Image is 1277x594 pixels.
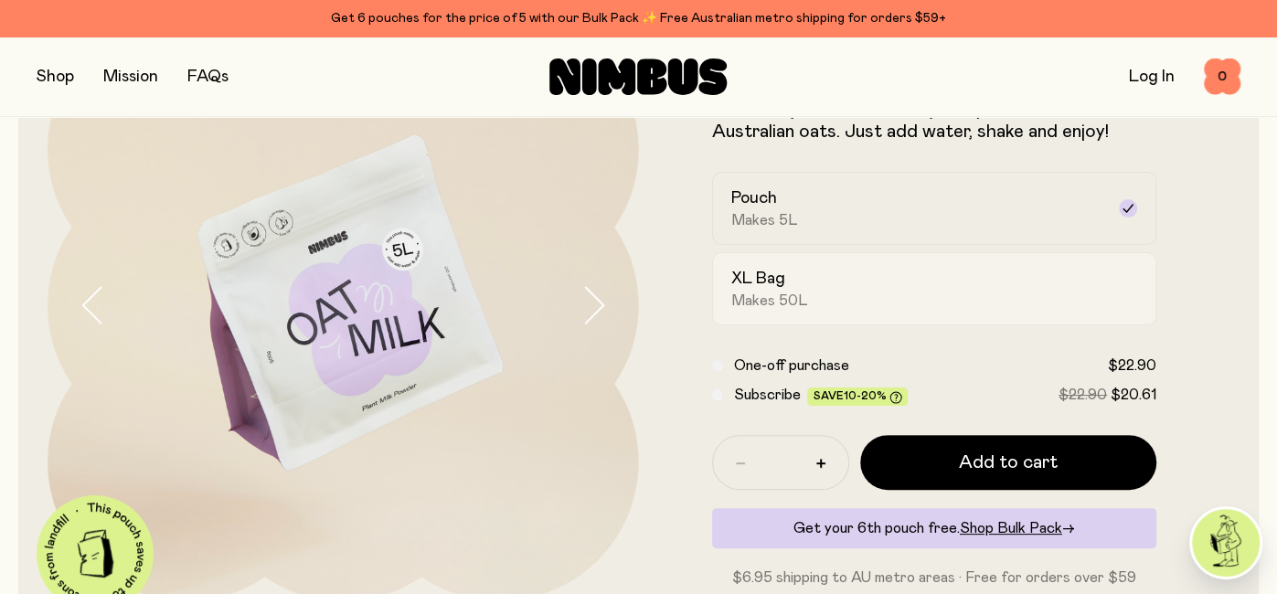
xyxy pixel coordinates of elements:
span: $22.90 [1108,358,1156,373]
span: Makes 5L [731,211,798,229]
span: $22.90 [1059,387,1107,402]
span: Add to cart [959,450,1058,475]
div: Get 6 pouches for the price of 5 with our Bulk Pack ✨ Free Australian metro shipping for orders $59+ [37,7,1240,29]
span: Makes 50L [731,292,808,310]
button: 0 [1204,58,1240,95]
p: $6.95 shipping to AU metro areas · Free for orders over $59 [712,567,1157,589]
span: Subscribe [733,387,800,402]
h2: XL Bag [731,268,785,290]
div: Get your 6th pouch free. [712,508,1157,548]
h2: Pouch [731,187,777,209]
a: Log In [1129,69,1175,85]
button: Add to cart [860,435,1157,490]
a: Shop Bulk Pack→ [960,521,1075,536]
a: Mission [103,69,158,85]
a: FAQs [187,69,229,85]
span: 10-20% [843,390,886,401]
span: $20.61 [1111,387,1156,402]
span: One-off purchase [733,358,848,373]
img: agent [1192,509,1260,577]
span: Shop Bulk Pack [960,521,1062,536]
p: A naturally sweet & creamy mix, packed with fresh Australian oats. Just add water, shake and enjoy! [712,99,1157,143]
span: Save [813,390,902,404]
